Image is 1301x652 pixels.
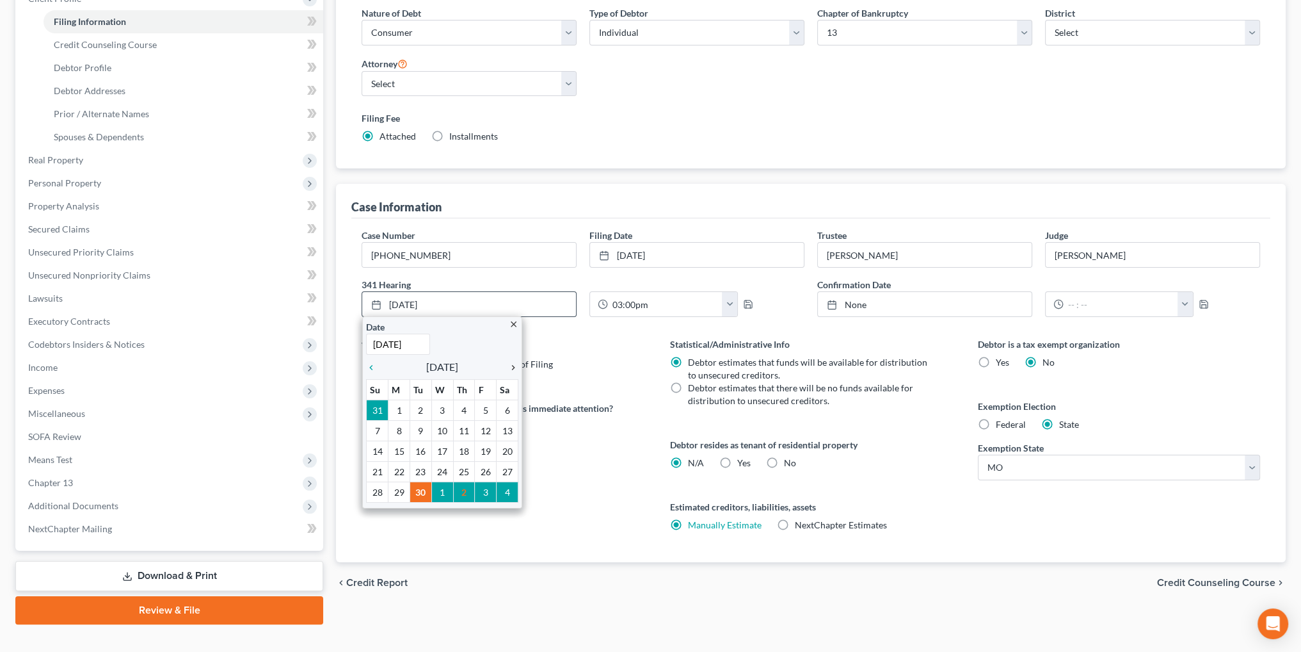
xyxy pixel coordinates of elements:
[502,363,518,373] i: chevron_right
[410,420,431,441] td: 9
[28,224,90,234] span: Secured Claims
[784,457,796,468] span: No
[475,400,497,420] td: 5
[28,293,63,304] span: Lawsuits
[817,6,908,20] label: Chapter of Bankruptcy
[362,243,576,267] input: Enter case number...
[44,33,323,56] a: Credit Counseling Course
[366,320,385,334] label: Date
[1257,608,1288,639] div: Open Intercom Messenger
[688,457,704,468] span: N/A
[18,195,323,218] a: Property Analysis
[1275,578,1286,588] i: chevron_right
[366,334,430,355] input: 1/1/2013
[811,278,1266,291] label: Confirmation Date
[18,241,323,264] a: Unsecured Priority Claims
[44,56,323,79] a: Debtor Profile
[388,420,410,441] td: 8
[388,379,410,400] th: M
[431,400,453,420] td: 3
[28,270,150,281] span: Unsecured Nonpriority Claims
[509,316,518,331] a: close
[362,56,408,71] label: Attorney
[1064,292,1178,316] input: -- : --
[28,362,58,373] span: Income
[44,10,323,33] a: Filing Information
[362,229,415,242] label: Case Number
[670,438,952,452] label: Debtor resides as tenant of residential property
[388,441,410,461] td: 15
[608,292,722,316] input: -- : --
[366,363,383,373] i: chevron_left
[362,292,576,316] a: [DATE]
[978,441,1044,455] label: Exemption State
[362,402,644,415] label: Does debtor have any property that needs immediate attention?
[497,420,518,441] td: 13
[18,425,323,448] a: SOFA Review
[737,457,751,468] span: Yes
[355,278,811,291] label: 341 Hearing
[28,477,73,488] span: Chapter 13
[1046,243,1259,267] input: --
[28,247,134,257] span: Unsecured Priority Claims
[18,218,323,241] a: Secured Claims
[670,500,952,514] label: Estimated creditors, liabilities, assets
[453,400,475,420] td: 4
[367,400,388,420] td: 31
[502,359,518,375] a: chevron_right
[497,379,518,400] th: Sa
[362,6,421,20] label: Nature of Debt
[351,199,442,215] div: Case Information
[431,482,453,502] td: 1
[28,385,65,396] span: Expenses
[475,461,497,482] td: 26
[688,357,927,380] span: Debtor estimates that funds will be available for distribution to unsecured creditors.
[1157,578,1275,588] span: Credit Counseling Course
[44,126,323,149] a: Spouses & Dependents
[818,292,1032,316] a: None
[18,264,323,287] a: Unsecured Nonpriority Claims
[54,39,157,50] span: Credit Counseling Course
[28,431,81,442] span: SOFA Review
[336,578,346,588] i: chevron_left
[475,420,497,441] td: 12
[1045,229,1068,242] label: Judge
[28,339,145,350] span: Codebtors Insiders & Notices
[15,561,323,591] a: Download & Print
[426,359,458,375] span: [DATE]
[1042,357,1055,368] span: No
[410,461,431,482] td: 23
[28,523,112,534] span: NextChapter Mailing
[449,131,498,142] span: Installments
[367,482,388,502] td: 28
[589,6,648,20] label: Type of Debtor
[44,102,323,126] a: Prior / Alternate Names
[388,482,410,502] td: 29
[431,441,453,461] td: 17
[497,400,518,420] td: 6
[996,357,1009,368] span: Yes
[54,108,149,119] span: Prior / Alternate Names
[15,596,323,624] a: Review & File
[28,316,110,327] span: Executory Contracts
[453,461,475,482] td: 25
[367,441,388,461] td: 14
[410,441,431,461] td: 16
[590,243,804,267] a: [DATE]
[589,229,632,242] label: Filing Date
[28,408,85,419] span: Miscellaneous
[688,382,913,406] span: Debtor estimates that there will be no funds available for distribution to unsecured creditors.
[28,200,99,211] span: Property Analysis
[431,379,453,400] th: W
[54,16,126,27] span: Filing Information
[54,85,125,96] span: Debtor Addresses
[1059,419,1079,430] span: State
[1157,578,1286,588] button: Credit Counseling Course chevron_right
[1045,6,1075,20] label: District
[795,519,887,530] span: NextChapter Estimates
[453,482,475,502] td: 2
[499,359,553,370] span: Date of Filing
[367,461,388,482] td: 21
[54,62,111,73] span: Debtor Profile
[996,419,1026,430] span: Federal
